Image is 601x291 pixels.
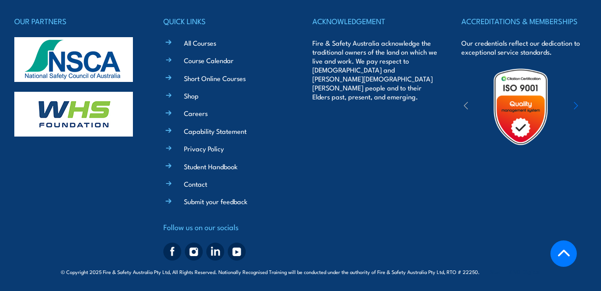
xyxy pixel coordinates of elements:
[461,15,587,27] h4: ACCREDITATIONS & MEMBERSHIPS
[490,268,540,275] span: Site:
[312,15,438,27] h4: ACKNOWLEDGEMENT
[184,126,247,136] a: Capability Statement
[163,221,289,233] h4: Follow us on our socials
[461,39,587,56] p: Our credentials reflect our dedication to exceptional service standards.
[482,68,560,146] img: Untitled design (19)
[184,197,247,206] a: Submit your feedback
[184,144,224,153] a: Privacy Policy
[509,267,540,276] a: KND Digital
[184,73,246,83] a: Short Online Courses
[61,267,540,276] span: © Copyright 2025 Fire & Safety Australia Pty Ltd, All Rights Reserved. Nationally Recognised Trai...
[184,91,199,100] a: Shop
[184,162,238,171] a: Student Handbook
[184,108,208,118] a: Careers
[312,39,438,101] p: Fire & Safety Australia acknowledge the traditional owners of the land on which we live and work....
[14,92,133,137] img: whs-logo-footer
[14,37,133,82] img: nsca-logo-footer
[163,15,289,27] h4: QUICK LINKS
[184,179,207,188] a: Contact
[14,15,140,27] h4: OUR PARTNERS
[184,38,216,47] a: All Courses
[184,56,234,65] a: Course Calendar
